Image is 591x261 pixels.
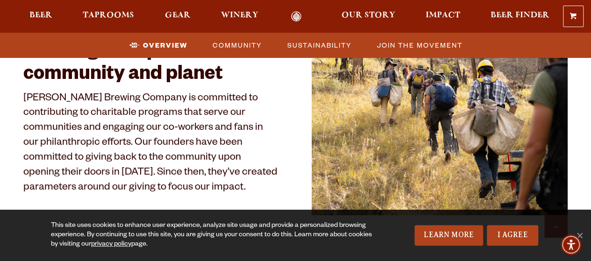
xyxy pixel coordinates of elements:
[159,11,197,22] a: Gear
[420,11,466,22] a: Impact
[207,38,267,52] a: Community
[414,225,483,246] a: Learn More
[143,38,187,52] span: Overview
[287,38,352,52] span: Sustainability
[124,38,192,52] a: Overview
[23,42,279,87] h2: Working to improve community and planet
[282,38,356,52] a: Sustainability
[213,38,262,52] span: Community
[377,38,463,52] span: Join the Movement
[426,12,460,19] span: Impact
[77,11,140,22] a: Taprooms
[371,38,467,52] a: Join the Movement
[23,11,58,22] a: Beer
[215,11,264,22] a: Winery
[342,12,395,19] span: Our Story
[335,11,401,22] a: Our Story
[561,234,581,255] div: Accessibility Menu
[487,225,538,246] a: I Agree
[221,12,258,19] span: Winery
[484,11,555,22] a: Beer Finder
[279,11,314,22] a: Odell Home
[91,241,131,248] a: privacy policy
[51,221,377,249] div: This site uses cookies to enhance user experience, analyze site usage and provide a personalized ...
[165,12,191,19] span: Gear
[83,12,134,19] span: Taprooms
[23,92,279,196] p: [PERSON_NAME] Brewing Company is committed to contributing to charitable programs that serve our ...
[312,23,568,215] img: impact_1
[491,12,549,19] span: Beer Finder
[29,12,52,19] span: Beer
